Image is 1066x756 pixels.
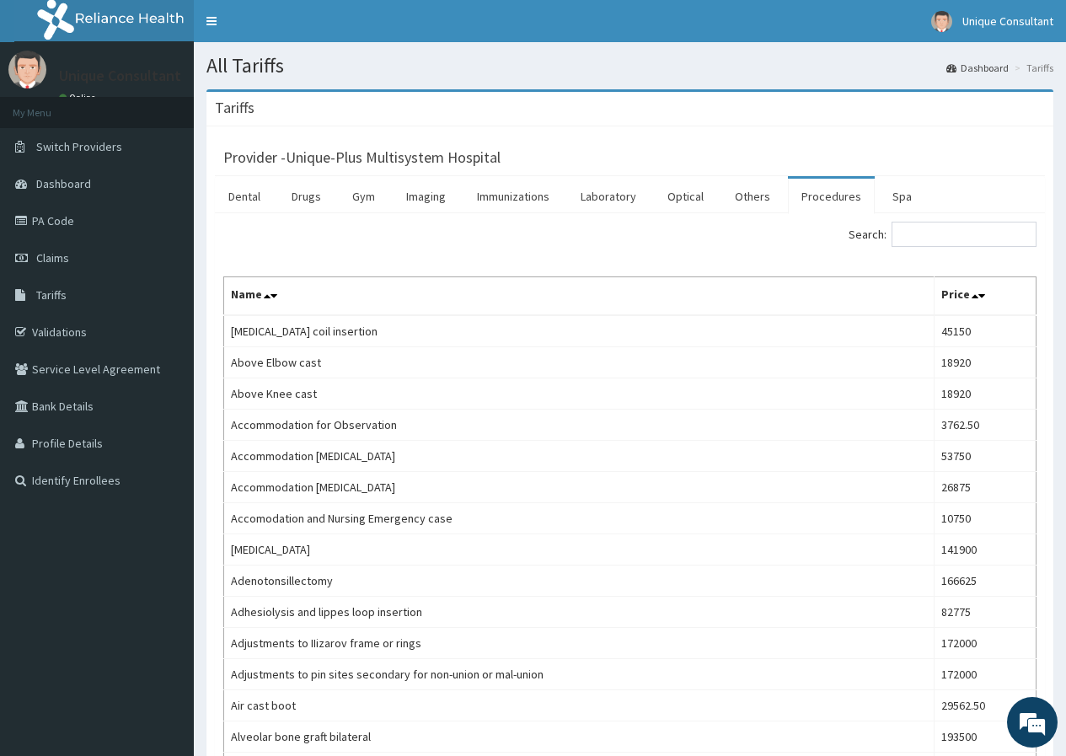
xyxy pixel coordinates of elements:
[934,566,1036,597] td: 166625
[36,287,67,303] span: Tariffs
[36,250,69,265] span: Claims
[215,179,274,214] a: Dental
[215,100,254,115] h3: Tariffs
[934,277,1036,316] th: Price
[934,534,1036,566] td: 141900
[224,472,935,503] td: Accommodation [MEDICAL_DATA]
[934,315,1036,347] td: 45150
[224,315,935,347] td: [MEDICAL_DATA] coil insertion
[224,503,935,534] td: Accomodation and Nursing Emergency case
[206,55,1053,77] h1: All Tariffs
[59,92,99,104] a: Online
[934,503,1036,534] td: 10750
[934,628,1036,659] td: 172000
[934,378,1036,410] td: 18920
[934,441,1036,472] td: 53750
[224,534,935,566] td: [MEDICAL_DATA]
[721,179,784,214] a: Others
[931,11,952,32] img: User Image
[654,179,717,214] a: Optical
[278,179,335,214] a: Drugs
[934,347,1036,378] td: 18920
[223,150,501,165] h3: Provider - Unique-Plus Multisystem Hospital
[934,721,1036,753] td: 193500
[36,139,122,154] span: Switch Providers
[934,472,1036,503] td: 26875
[934,410,1036,441] td: 3762.50
[224,690,935,721] td: Air cast boot
[36,176,91,191] span: Dashboard
[879,179,925,214] a: Spa
[463,179,563,214] a: Immunizations
[224,410,935,441] td: Accommodation for Observation
[8,51,46,88] img: User Image
[934,690,1036,721] td: 29562.50
[224,378,935,410] td: Above Knee cast
[224,721,935,753] td: Alveolar bone graft bilateral
[224,659,935,690] td: Adjustments to pin sites secondary for non-union or mal-union
[849,222,1037,247] label: Search:
[224,566,935,597] td: Adenotonsillectomy
[224,277,935,316] th: Name
[224,597,935,628] td: Adhesiolysis and lippes loop insertion
[339,179,388,214] a: Gym
[962,13,1053,29] span: Unique Consultant
[224,347,935,378] td: Above Elbow cast
[1010,61,1053,75] li: Tariffs
[946,61,1009,75] a: Dashboard
[224,441,935,472] td: Accommodation [MEDICAL_DATA]
[934,659,1036,690] td: 172000
[934,597,1036,628] td: 82775
[567,179,650,214] a: Laboratory
[224,628,935,659] td: Adjustments to IIizarov frame or rings
[393,179,459,214] a: Imaging
[59,68,181,83] p: Unique Consultant
[788,179,875,214] a: Procedures
[892,222,1037,247] input: Search:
